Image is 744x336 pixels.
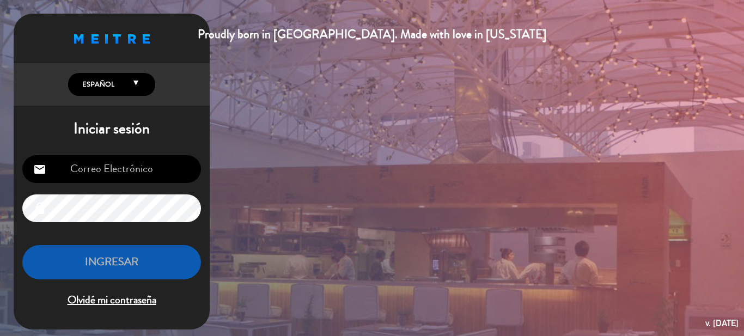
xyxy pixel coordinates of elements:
i: email [33,163,46,176]
i: lock [33,202,46,215]
button: INGRESAR [22,245,201,279]
div: v. [DATE] [705,316,739,331]
input: Correo Electrónico [22,155,201,183]
span: Olvidé mi contraseña [22,291,201,309]
span: Español [80,79,114,90]
h1: Iniciar sesión [14,120,210,138]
